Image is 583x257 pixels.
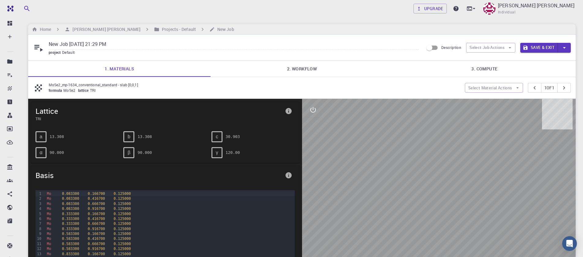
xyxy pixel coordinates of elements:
div: 10 [36,236,42,241]
div: 3 [36,201,42,206]
div: 11 [36,241,42,246]
h6: Home [37,26,51,33]
span: Mo [47,227,51,231]
span: 0.083300 [62,207,79,211]
span: 0.125000 [114,222,131,226]
span: 0.333300 [62,212,79,216]
h6: [PERSON_NAME] [PERSON_NAME] [70,26,140,33]
span: 0.416700 [88,196,105,201]
pre: 90.000 [50,147,64,158]
div: Open Intercom Messenger [562,236,577,251]
span: β [128,150,130,155]
span: lattice [78,88,90,93]
span: project [49,50,62,55]
span: 0.125000 [114,232,131,236]
span: Mo [47,207,51,211]
span: 0.125000 [114,242,131,246]
span: 0.125000 [114,212,131,216]
span: 0.083300 [62,192,79,196]
span: 0.916700 [88,247,105,251]
span: 0.125000 [114,252,131,256]
span: 0.333300 [62,217,79,221]
span: 0.583300 [62,247,79,251]
h6: New Job [215,26,234,33]
span: γ [216,150,218,155]
span: Individual [498,9,515,15]
div: 13 [36,251,42,256]
span: α [39,150,42,155]
div: 2 [36,196,42,201]
div: 9 [36,231,42,236]
div: 4 [36,206,42,211]
pre: 13.308 [50,131,64,142]
button: Select Job Actions [466,43,515,53]
h6: Projects - Default [159,26,196,33]
span: TRI [90,88,98,93]
span: Mo [47,212,51,216]
span: Mo [47,247,51,251]
a: 2. Workflow [211,61,393,77]
span: c [216,134,218,140]
span: 0.125000 [114,247,131,251]
p: [PERSON_NAME] [PERSON_NAME] [498,2,574,9]
div: 12 [36,246,42,251]
span: 0.666700 [88,242,105,246]
nav: breadcrumb [31,26,235,33]
span: Mo [47,252,51,256]
span: 0.125000 [114,192,131,196]
div: 6 [36,216,42,221]
a: Upgrade [413,4,447,13]
span: 0.125000 [114,237,131,241]
span: 0.916700 [88,207,105,211]
span: Mo [47,237,51,241]
span: TRI [36,116,282,121]
span: 0.125000 [114,227,131,231]
span: 0.583300 [62,232,79,236]
button: info [282,169,295,181]
span: 0.166700 [88,232,105,236]
div: 7 [36,221,42,226]
button: info [282,105,295,117]
span: Default [62,50,77,55]
span: 0.333300 [62,227,79,231]
span: MoSe2 [63,88,78,93]
span: Basis [36,170,282,180]
span: Mo [47,222,51,226]
button: Save & Exit [520,43,558,53]
span: Lattice [36,106,282,116]
div: 1 [36,191,42,196]
button: Select Material Actions [465,83,523,93]
div: pager [528,83,571,93]
span: 0.166700 [88,252,105,256]
span: Description [441,45,461,50]
img: Sanjay Kumar Mahla [483,2,495,15]
span: Mo [47,217,51,221]
span: 0.666700 [88,222,105,226]
span: 0.125000 [114,217,131,221]
pre: 90.000 [137,147,152,158]
img: logo [5,6,13,12]
span: Mo [47,202,51,206]
span: 0.916700 [88,227,105,231]
span: 0.125000 [114,202,131,206]
span: 0.666700 [88,202,105,206]
span: formula [49,88,63,93]
p: MoSe2_mp-1634_conventional_standard - slab [0,0,1] [49,82,460,88]
span: 0.416700 [88,237,105,241]
a: 1. Materials [28,61,211,77]
span: 0.083300 [62,196,79,201]
span: a [40,134,43,140]
span: 0.333300 [62,222,79,226]
span: Mo [47,196,51,201]
span: 0.583300 [62,237,79,241]
span: 0.083300 [62,202,79,206]
span: 0.583300 [62,242,79,246]
pre: 120.00 [226,147,240,158]
span: 0.125000 [114,196,131,201]
button: 1of1 [541,83,558,93]
div: 8 [36,226,42,231]
span: Mo [47,242,51,246]
pre: 13.308 [137,131,152,142]
div: 5 [36,211,42,216]
span: 0.166700 [88,212,105,216]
